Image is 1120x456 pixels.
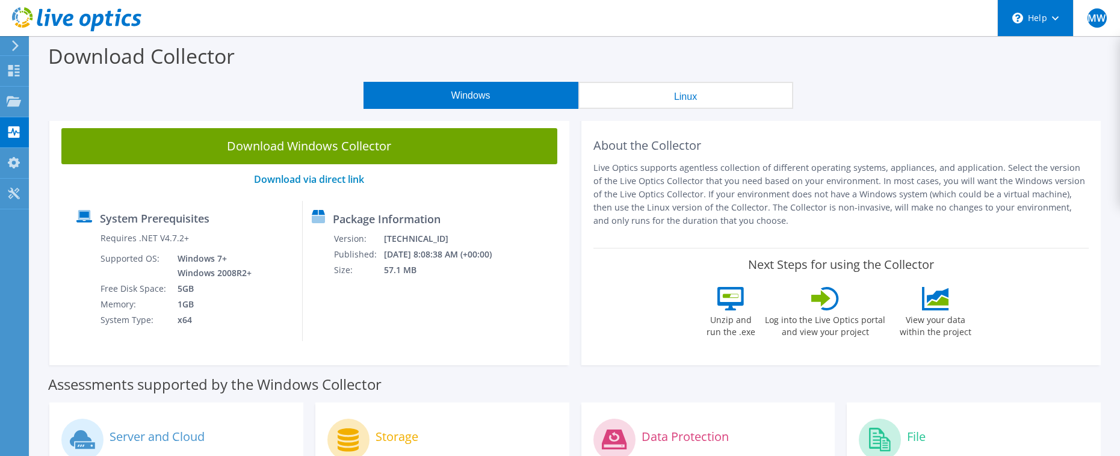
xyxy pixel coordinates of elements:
td: Windows 7+ Windows 2008R2+ [169,251,254,281]
a: Download via direct link [254,173,364,186]
td: 1GB [169,297,254,312]
td: [DATE] 8:08:38 AM (+00:00) [383,247,508,262]
label: Unzip and run the .exe [703,310,758,338]
label: File [907,431,926,443]
td: Free Disk Space: [100,281,169,297]
td: [TECHNICAL_ID] [383,231,508,247]
td: 57.1 MB [383,262,508,278]
label: System Prerequisites [100,212,209,224]
svg: \n [1012,13,1023,23]
label: Log into the Live Optics portal and view your project [764,310,886,338]
button: Windows [364,82,578,109]
span: MW [1088,8,1107,28]
label: Download Collector [48,42,235,70]
td: 5GB [169,281,254,297]
label: Requires .NET V4.7.2+ [101,232,189,244]
p: Live Optics supports agentless collection of different operating systems, appliances, and applica... [593,161,1089,227]
label: Next Steps for using the Collector [748,257,934,272]
td: Supported OS: [100,251,169,281]
td: Published: [333,247,383,262]
td: Version: [333,231,383,247]
label: Assessments supported by the Windows Collector [48,378,382,390]
h2: About the Collector [593,138,1089,153]
label: Package Information [333,213,441,225]
label: Server and Cloud [110,431,205,443]
td: x64 [169,312,254,328]
label: Data Protection [642,431,729,443]
td: Size: [333,262,383,278]
td: System Type: [100,312,169,328]
button: Linux [578,82,793,109]
td: Memory: [100,297,169,312]
a: Download Windows Collector [61,128,557,164]
label: Storage [376,431,418,443]
label: View your data within the project [892,310,979,338]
